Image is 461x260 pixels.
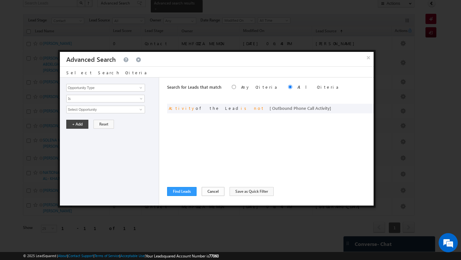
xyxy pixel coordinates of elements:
label: All Criteria [297,84,339,90]
button: × [363,52,374,63]
label: Any Criteria [241,84,278,90]
span: Is [67,96,136,102]
button: + Add [66,120,88,129]
input: Type to Search [66,106,145,113]
span: [ Outbound Phone Call Activity [270,105,330,111]
span: Search for Leads that match [167,84,222,90]
input: Type to Search [66,84,145,92]
a: Acceptable Use [120,254,145,258]
button: Find Leads [167,187,197,196]
button: Reset [93,120,114,129]
a: Show All Items [136,106,144,113]
a: About [58,254,67,258]
button: Cancel [202,187,224,196]
span: Select Search Criteria [66,70,148,75]
span: Your Leadsquared Account Number is [146,254,219,258]
a: Show All Items [136,85,144,91]
span: of the Lead ] [169,105,335,111]
h3: Advanced Search [66,52,116,66]
span: © 2025 LeadSquared | | | | | [23,253,219,259]
span: 77060 [209,254,219,258]
button: Save as Quick Filter [230,187,274,196]
a: Terms of Service [94,254,119,258]
a: Is [66,95,145,102]
a: Contact Support [68,254,93,258]
span: is not [241,105,264,111]
span: Activity [169,105,196,111]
